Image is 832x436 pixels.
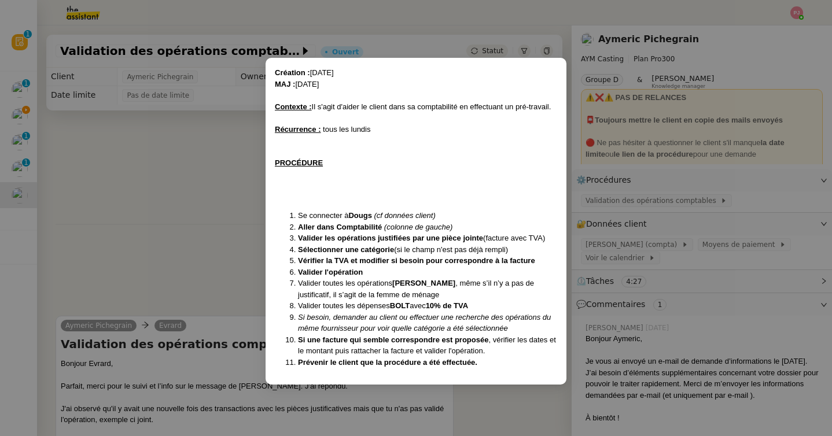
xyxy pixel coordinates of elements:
strong: BOLT [390,301,410,310]
li: Valider toutes les dépenses avec [298,300,557,312]
li: (facture avec TVA) [298,232,557,244]
strong: MAJ : [275,80,295,88]
em: (cf données client) [374,211,436,220]
u: Contexte : [275,102,312,111]
u: PROCÉDURE [275,158,323,167]
li: , vérifier les dates et le montant puis rattacher la facture et valider l'opération. [298,334,557,357]
strong: Valider les opérations justifiées par une pièce jointe [298,234,483,242]
div: tous les lundis [275,124,557,135]
strong: Si une facture qui semble correspondre est proposée [298,335,488,344]
strong: Création : [275,68,310,77]
strong: Prévenir le client que la procédure a été effectuée. [298,358,477,367]
strong: Valider l'opération [298,268,363,276]
strong: Sélectionner une catégorie [298,245,394,254]
span: [DATE] [295,80,319,88]
strong: [PERSON_NAME] [392,279,455,287]
strong: Aller dans Comptabilité [298,223,382,231]
strong: Vérifier la TVA et modifier si besoin pour correspondre à la facture [298,256,535,265]
span: [DATE] [310,68,334,77]
li: Se connecter à [298,210,557,221]
div: Il s'agit d'aider le client dans sa comptabilité en effectuant un pré-travail. [275,101,557,113]
strong: 10% de TVA [426,301,468,310]
li: (si le champ n'est pas déjà rempli) [298,244,557,256]
li: Valider toutes les opérations , même s’il n’y a pas de justificatif, il s’agit de la femme de ménage [298,278,557,300]
strong: Dougs [348,211,371,220]
em: Si besoin, demander au client ou effectuer une recherche des opérations du même fournisseur pour ... [298,313,551,333]
u: Récurrence : [275,125,321,134]
em: (colonne de gauche) [384,223,453,231]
